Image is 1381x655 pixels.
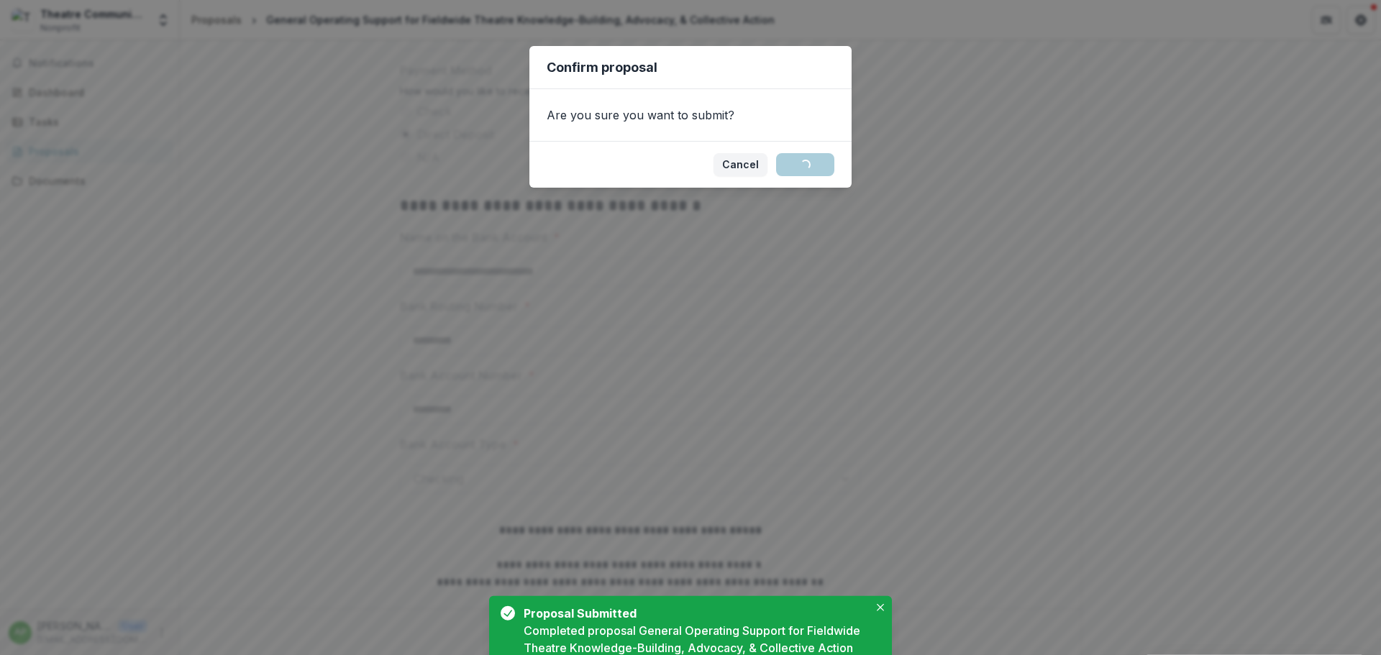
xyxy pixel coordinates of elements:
div: Are you sure you want to submit? [529,89,852,141]
button: Close [872,599,889,616]
header: Confirm proposal [529,46,852,89]
div: Proposal Submitted [524,605,863,622]
button: Cancel [714,153,767,176]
